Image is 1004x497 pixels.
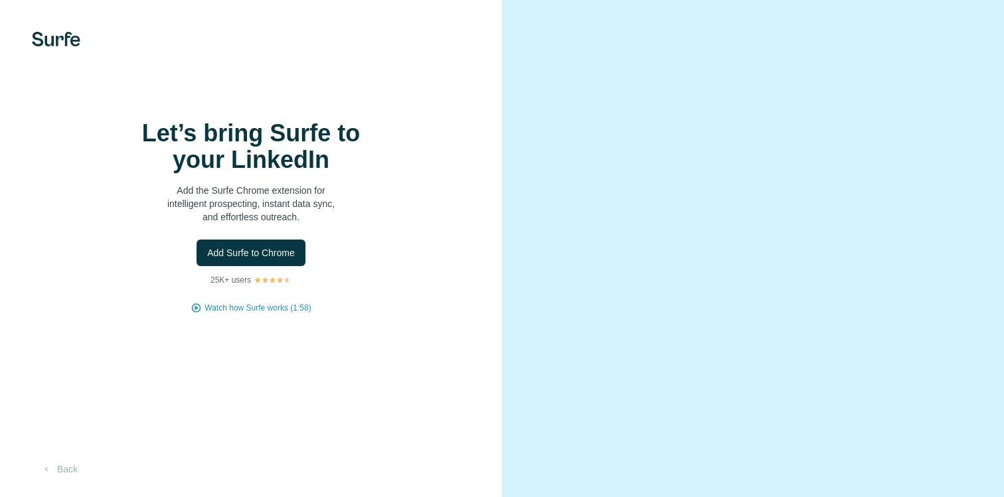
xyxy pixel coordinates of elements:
[207,246,295,259] span: Add Surfe to Chrome
[118,120,384,173] h1: Let’s bring Surfe to your LinkedIn
[205,302,311,314] button: Watch how Surfe works (1:58)
[210,274,251,286] p: 25K+ users
[197,240,305,266] button: Add Surfe to Chrome
[32,457,87,481] button: Back
[32,32,80,46] img: Surfe's logo
[118,184,384,224] p: Add the Surfe Chrome extension for intelligent prospecting, instant data sync, and effortless out...
[254,276,292,284] img: Rating Stars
